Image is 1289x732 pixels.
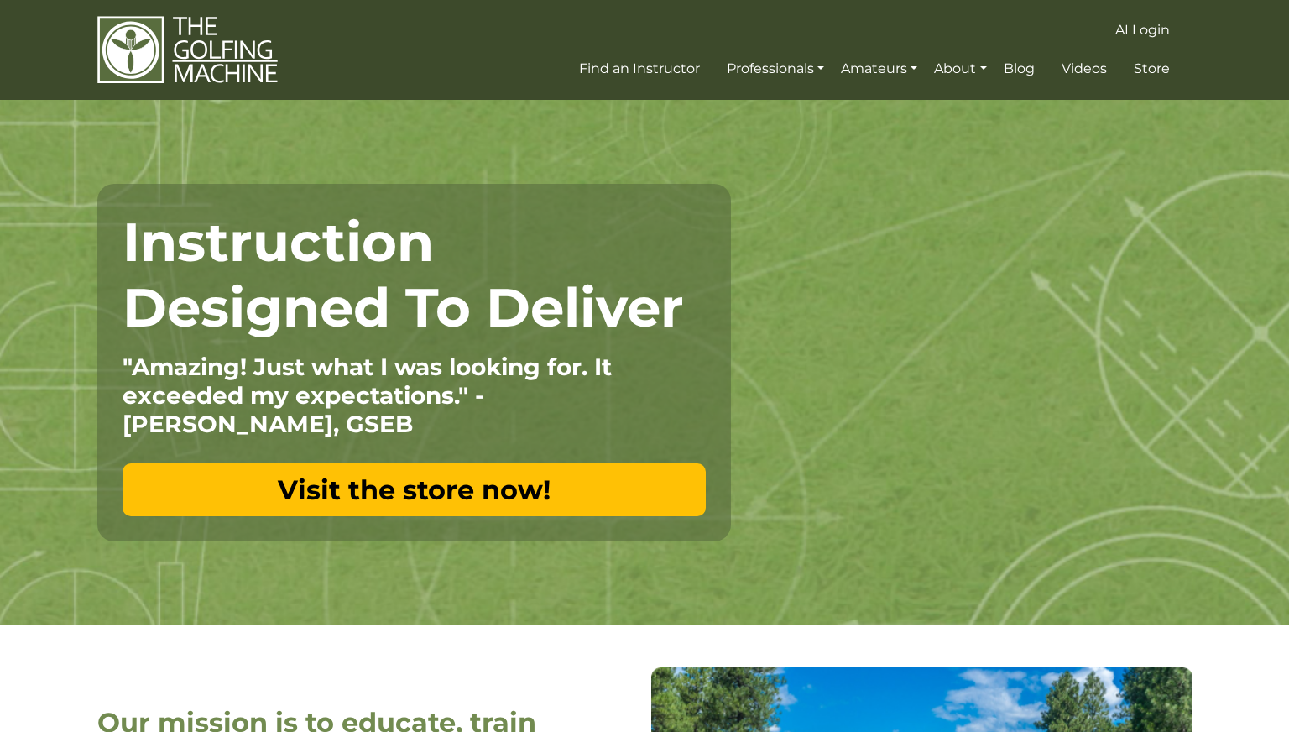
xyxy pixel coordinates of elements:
a: Videos [1057,54,1111,84]
a: Visit the store now! [123,463,706,516]
a: About [930,54,990,84]
span: Find an Instructor [579,60,700,76]
a: Professionals [723,54,828,84]
img: The Golfing Machine [97,15,278,85]
a: Blog [999,54,1039,84]
a: Store [1130,54,1174,84]
a: Amateurs [837,54,921,84]
a: AI Login [1111,15,1174,45]
span: Store [1134,60,1170,76]
h1: Instruction Designed To Deliver [123,209,706,340]
span: Videos [1062,60,1107,76]
a: Find an Instructor [575,54,704,84]
span: Blog [1004,60,1035,76]
p: "Amazing! Just what I was looking for. It exceeded my expectations." - [PERSON_NAME], GSEB [123,353,706,438]
span: AI Login [1115,22,1170,38]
